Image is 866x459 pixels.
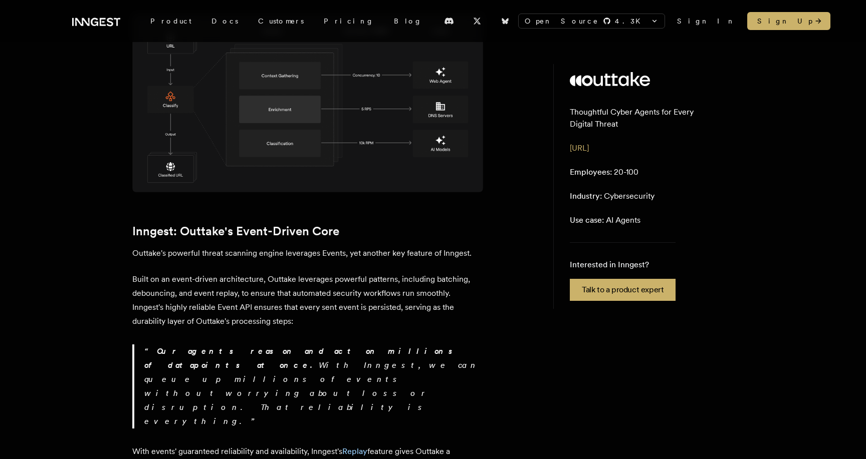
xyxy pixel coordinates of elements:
a: Pricing [314,12,384,30]
a: X [466,13,488,29]
div: Product [140,12,201,30]
a: Discord [438,13,460,29]
a: Customers [248,12,314,30]
p: 20-100 [570,166,638,178]
img: Outtake's logo [570,72,650,86]
span: Industry: [570,191,602,201]
a: Bluesky [494,13,516,29]
strong: Our agents reason and act on millions of datapoints at once. [144,346,462,370]
p: AI Agents [570,214,640,226]
p: Interested in Inngest? [570,259,676,271]
span: Employees: [570,167,612,177]
a: [URL] [570,143,589,153]
a: Replay [342,446,367,456]
span: 4.3 K [615,16,646,26]
a: Talk to a product expert [570,279,676,301]
img: Diagram_B_v2.png [132,14,483,192]
p: Built on an event-driven architecture, Outtake leverages powerful patterns, including batching, d... [132,272,483,328]
a: Sign Up [747,12,830,30]
p: Cybersecurity [570,190,655,202]
span: Use case: [570,215,604,225]
p: Outtake's powerful threat scanning engine leverages Events, yet another key feature of Inngest. [132,246,483,260]
a: Inngest: Outtake's Event-Driven Core [132,224,339,238]
span: Open Source [525,16,599,26]
a: Docs [201,12,248,30]
a: Blog [384,12,432,30]
p: With Inngest, we can queue up millions of events without worrying about loss or disruption. That ... [144,344,483,428]
p: Thoughtful Cyber Agents for Every Digital Threat [570,106,718,130]
a: Sign In [677,16,735,26]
